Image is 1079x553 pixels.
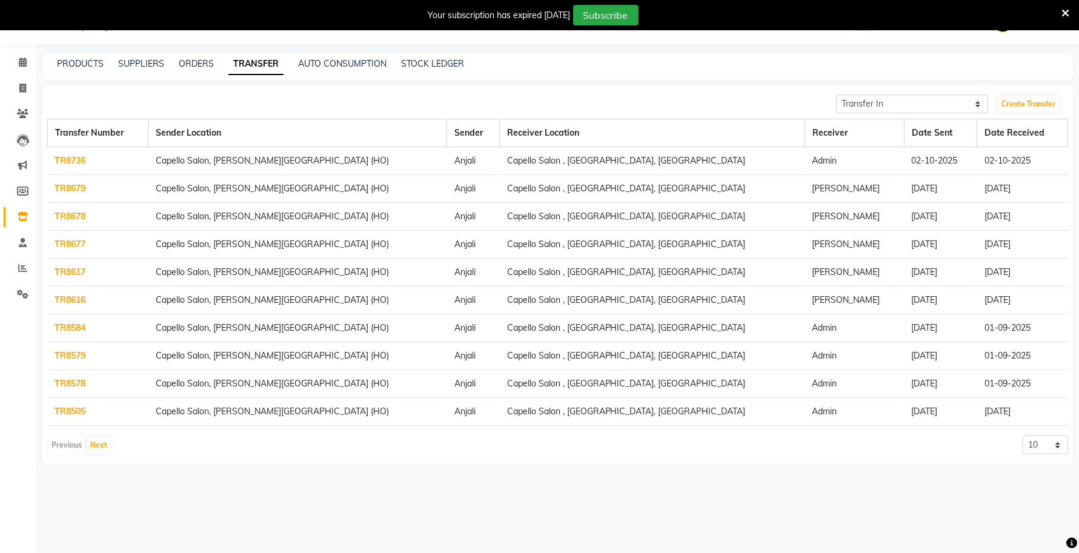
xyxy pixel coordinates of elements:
[148,314,447,342] td: Capello Salon, [PERSON_NAME][GEOGRAPHIC_DATA] (HO)
[500,286,805,314] td: Capello Salon , [GEOGRAPHIC_DATA], [GEOGRAPHIC_DATA]
[977,370,1068,398] td: 01-09-2025
[428,9,571,22] div: Your subscription has expired [DATE]
[500,231,805,259] td: Capello Salon , [GEOGRAPHIC_DATA], [GEOGRAPHIC_DATA]
[148,175,447,203] td: Capello Salon, [PERSON_NAME][GEOGRAPHIC_DATA] (HO)
[805,119,905,147] th: Receiver
[118,58,164,69] a: SUPPLIERS
[447,314,500,342] td: Anjali
[805,231,905,259] td: [PERSON_NAME]
[55,183,86,194] a: TR8679
[805,203,905,231] td: [PERSON_NAME]
[904,286,977,314] td: [DATE]
[148,398,447,426] td: Capello Salon, [PERSON_NAME][GEOGRAPHIC_DATA] (HO)
[500,147,805,175] td: Capello Salon , [GEOGRAPHIC_DATA], [GEOGRAPHIC_DATA]
[904,398,977,426] td: [DATE]
[904,231,977,259] td: [DATE]
[447,203,500,231] td: Anjali
[447,259,500,286] td: Anjali
[500,259,805,286] td: Capello Salon , [GEOGRAPHIC_DATA], [GEOGRAPHIC_DATA]
[904,147,977,175] td: 02-10-2025
[148,342,447,370] td: Capello Salon, [PERSON_NAME][GEOGRAPHIC_DATA] (HO)
[48,119,148,147] th: Transfer Number
[148,259,447,286] td: Capello Salon, [PERSON_NAME][GEOGRAPHIC_DATA] (HO)
[805,342,905,370] td: Admin
[977,314,1068,342] td: 01-09-2025
[977,231,1068,259] td: [DATE]
[805,286,905,314] td: [PERSON_NAME]
[447,231,500,259] td: Anjali
[500,175,805,203] td: Capello Salon , [GEOGRAPHIC_DATA], [GEOGRAPHIC_DATA]
[500,370,805,398] td: Capello Salon , [GEOGRAPHIC_DATA], [GEOGRAPHIC_DATA]
[500,398,805,426] td: Capello Salon , [GEOGRAPHIC_DATA], [GEOGRAPHIC_DATA]
[447,147,500,175] td: Anjali
[55,267,86,277] a: TR8617
[805,175,905,203] td: [PERSON_NAME]
[447,370,500,398] td: Anjali
[977,119,1068,147] th: Date Received
[55,350,86,361] a: TR8579
[977,286,1068,314] td: [DATE]
[447,342,500,370] td: Anjali
[904,314,977,342] td: [DATE]
[977,175,1068,203] td: [DATE]
[805,147,905,175] td: Admin
[977,398,1068,426] td: [DATE]
[977,342,1068,370] td: 01-09-2025
[904,119,977,147] th: Date Sent
[998,96,1058,113] a: Create Transfer
[148,370,447,398] td: Capello Salon, [PERSON_NAME][GEOGRAPHIC_DATA] (HO)
[148,147,447,175] td: Capello Salon, [PERSON_NAME][GEOGRAPHIC_DATA] (HO)
[977,203,1068,231] td: [DATE]
[148,286,447,314] td: Capello Salon, [PERSON_NAME][GEOGRAPHIC_DATA] (HO)
[55,211,86,222] a: TR8678
[500,314,805,342] td: Capello Salon , [GEOGRAPHIC_DATA], [GEOGRAPHIC_DATA]
[977,147,1068,175] td: 02-10-2025
[904,203,977,231] td: [DATE]
[401,58,464,69] a: STOCK LEDGER
[228,53,284,75] a: TRANSFER
[904,370,977,398] td: [DATE]
[904,175,977,203] td: [DATE]
[298,58,387,69] a: AUTO CONSUMPTION
[977,259,1068,286] td: [DATE]
[55,322,86,333] a: TR8584
[148,203,447,231] td: Capello Salon, [PERSON_NAME][GEOGRAPHIC_DATA] (HO)
[573,5,639,25] button: Subscribe
[805,370,905,398] td: Admin
[148,119,447,147] th: Sender Location
[904,259,977,286] td: [DATE]
[447,175,500,203] td: Anjali
[805,314,905,342] td: Admin
[447,398,500,426] td: Anjali
[447,119,500,147] th: Sender
[55,155,86,166] a: TR8736
[805,259,905,286] td: [PERSON_NAME]
[904,342,977,370] td: [DATE]
[500,203,805,231] td: Capello Salon , [GEOGRAPHIC_DATA], [GEOGRAPHIC_DATA]
[87,437,110,454] button: Next
[55,294,86,305] a: TR8616
[57,58,104,69] a: PRODUCTS
[500,119,805,147] th: Receiver Location
[55,239,86,250] a: TR8677
[55,406,86,417] a: TR8505
[805,398,905,426] td: Admin
[500,342,805,370] td: Capello Salon , [GEOGRAPHIC_DATA], [GEOGRAPHIC_DATA]
[447,286,500,314] td: Anjali
[55,378,86,389] a: TR8578
[148,231,447,259] td: Capello Salon, [PERSON_NAME][GEOGRAPHIC_DATA] (HO)
[179,58,214,69] a: ORDERS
